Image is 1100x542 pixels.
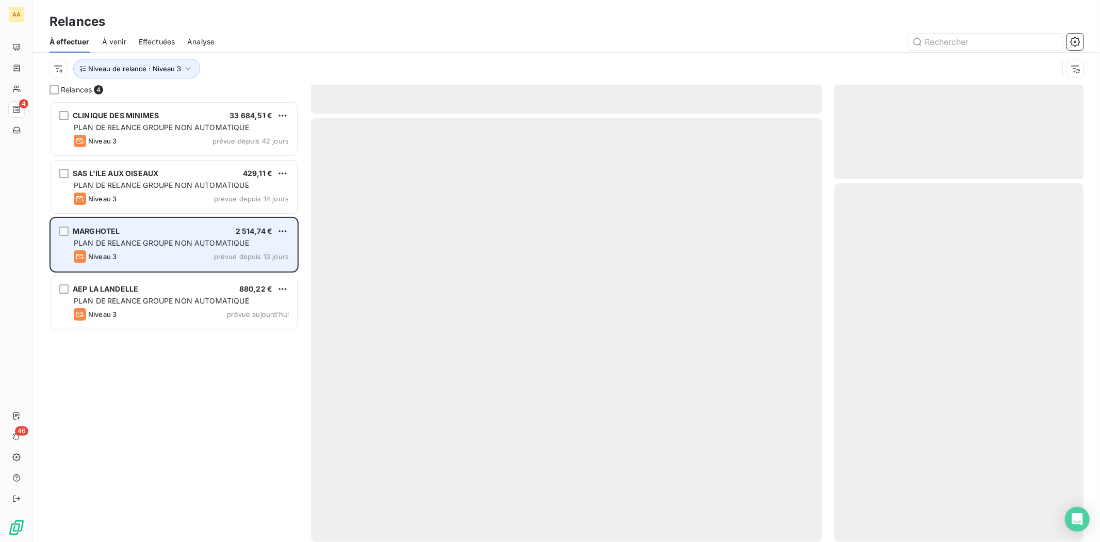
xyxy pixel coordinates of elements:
[73,169,158,178] span: SAS L'ILE AUX OISEAUX
[74,238,249,247] span: PLAN DE RELANCE GROUPE NON AUTOMATIQUE
[50,101,299,542] div: grid
[239,284,272,293] span: 880,22 €
[88,310,117,318] span: Niveau 3
[236,227,273,235] span: 2 514,74 €
[227,310,289,318] span: prévue aujourd’hui
[1065,507,1090,532] div: Open Intercom Messenger
[74,296,249,305] span: PLAN DE RELANCE GROUPE NON AUTOMATIQUE
[73,227,120,235] span: MARGHOTEL
[102,37,126,47] span: À venir
[8,6,25,23] div: AA
[214,252,289,261] span: prévue depuis 13 jours
[50,37,90,47] span: À effectuer
[73,111,159,120] span: CLINIQUE DES MINIMES
[74,123,249,132] span: PLAN DE RELANCE GROUPE NON AUTOMATIQUE
[229,111,272,120] span: 33 684,51 €
[8,519,25,536] img: Logo LeanPay
[19,99,28,108] span: 4
[61,85,92,95] span: Relances
[187,37,215,47] span: Analyse
[88,252,117,261] span: Niveau 3
[94,85,103,94] span: 4
[88,65,181,73] span: Niveau de relance : Niveau 3
[908,34,1063,50] input: Rechercher
[73,59,200,78] button: Niveau de relance : Niveau 3
[212,137,289,145] span: prévue depuis 42 jours
[88,195,117,203] span: Niveau 3
[243,169,272,178] span: 429,11 €
[139,37,175,47] span: Effectuées
[214,195,289,203] span: prévue depuis 14 jours
[15,426,28,436] span: 46
[88,137,117,145] span: Niveau 3
[73,284,138,293] span: AEP LA LANDELLE
[74,181,249,189] span: PLAN DE RELANCE GROUPE NON AUTOMATIQUE
[50,12,105,31] h3: Relances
